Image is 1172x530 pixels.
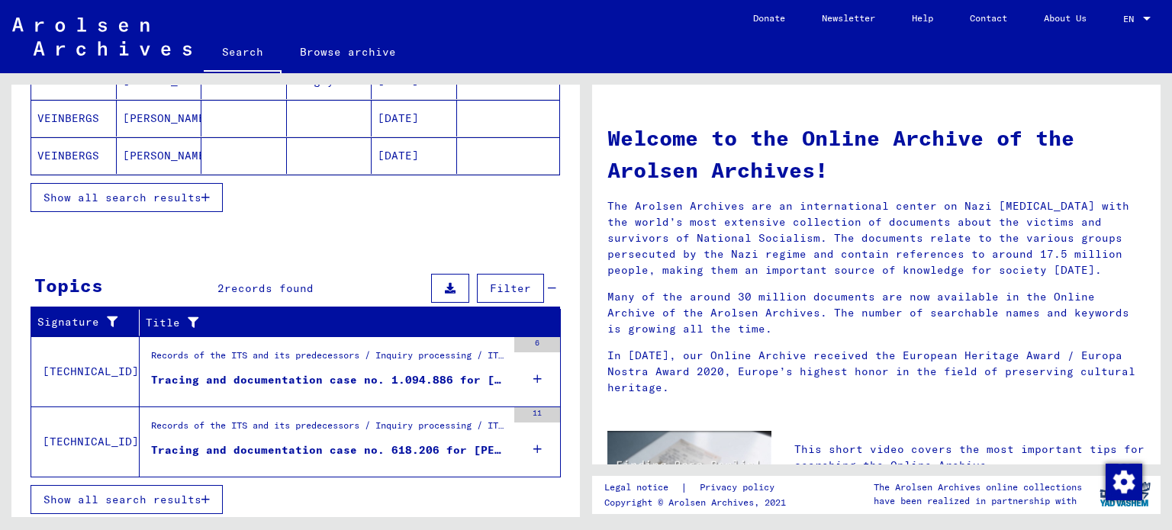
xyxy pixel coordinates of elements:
div: Signature [37,314,120,330]
p: have been realized in partnership with [874,494,1082,508]
p: The Arolsen Archives are an international center on Nazi [MEDICAL_DATA] with the world’s most ext... [607,198,1145,278]
button: Show all search results [31,183,223,212]
div: Topics [34,271,103,299]
img: yv_logo.png [1096,475,1154,513]
span: Show all search results [43,191,201,204]
p: This short video covers the most important tips for searching the Online Archive. [794,442,1145,474]
span: 2 [217,281,224,295]
td: [TECHNICAL_ID] [31,336,140,406]
a: Browse archive [282,34,414,70]
img: video.jpg [607,431,771,520]
h1: Welcome to the Online Archive of the Arolsen Archives! [607,122,1145,186]
button: Show all search results [31,485,223,514]
button: Filter [477,274,544,303]
p: In [DATE], our Online Archive received the European Heritage Award / Europa Nostra Award 2020, Eu... [607,348,1145,396]
div: Tracing and documentation case no. 1.094.886 for [PERSON_NAME] born [DEMOGRAPHIC_DATA] [151,372,507,388]
mat-cell: VEINBERGS [31,100,117,137]
span: EN [1123,14,1140,24]
img: Arolsen_neg.svg [12,18,192,56]
mat-cell: [PERSON_NAME] [117,100,202,137]
div: | [604,480,793,496]
mat-cell: [DATE] [372,100,457,137]
div: Title [146,310,542,335]
div: 6 [514,337,560,352]
div: Change consent [1105,463,1141,499]
p: The Arolsen Archives online collections [874,480,1082,494]
p: Copyright © Arolsen Archives, 2021 [604,496,793,509]
mat-cell: [DATE] [372,137,457,174]
span: Filter [490,281,531,295]
p: Many of the around 30 million documents are now available in the Online Archive of the Arolsen Ar... [607,289,1145,337]
mat-cell: [PERSON_NAME] [117,137,202,174]
div: Records of the ITS and its predecessors / Inquiry processing / ITS case files as of 1947 / Reposi... [151,419,507,440]
span: Show all search results [43,493,201,506]
img: Change consent [1106,464,1142,500]
span: records found [224,281,314,295]
div: 11 [514,407,560,422]
div: Tracing and documentation case no. 618.206 for [PERSON_NAME] born [DEMOGRAPHIC_DATA] [151,442,507,458]
td: [TECHNICAL_ID] [31,406,140,477]
div: Title [146,315,523,331]
div: Records of the ITS and its predecessors / Inquiry processing / ITS case files as of 1947 / Reposi... [151,349,507,370]
a: Privacy policy [687,480,793,496]
a: Search [204,34,282,73]
div: Signature [37,310,139,335]
mat-cell: VEINBERGS [31,137,117,174]
a: Legal notice [604,480,681,496]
